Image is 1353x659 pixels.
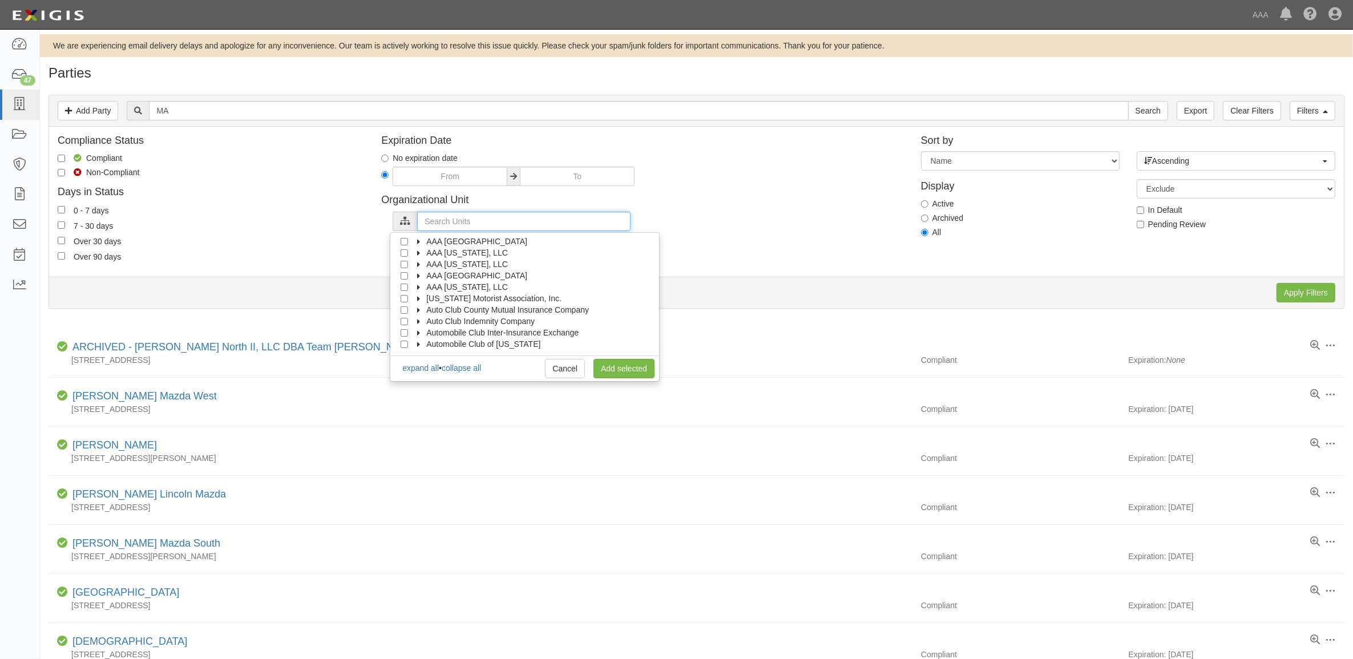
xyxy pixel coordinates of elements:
div: Magic City [68,585,179,600]
div: Compliant [912,502,1129,513]
a: [PERSON_NAME] Mazda South [72,537,220,549]
a: expand all [402,363,439,373]
span: Automobile Club of [US_STATE] [426,339,540,349]
i: Compliant [57,588,68,596]
div: [STREET_ADDRESS][PERSON_NAME] [49,551,912,562]
span: AAA [GEOGRAPHIC_DATA] [426,271,527,280]
div: We are experiencing email delivery delays and apologize for any inconvenience. Our team is active... [40,40,1353,51]
label: Non-Compliant [58,167,139,178]
i: Compliant [57,490,68,498]
a: View results summary [1310,634,1320,646]
span: AAA [US_STATE], LLC [426,282,508,292]
a: View results summary [1310,340,1320,351]
a: Export [1177,101,1214,120]
i: Help Center - Complianz [1303,8,1317,22]
a: [DEMOGRAPHIC_DATA] [72,636,187,647]
a: ARCHIVED - [PERSON_NAME] North II, LLC DBA Team [PERSON_NAME] Mazda [72,341,453,353]
a: Clear Filters [1223,101,1281,120]
input: Active [921,200,928,208]
h4: Days in Status [58,187,364,198]
img: logo-5460c22ac91f19d4615b14bd174203de0afe785f0fc80cf4dbbc73dc1793850b.png [9,5,87,26]
div: Expiration: [DATE] [1129,600,1345,611]
span: [US_STATE] Motorist Association, Inc. [426,294,562,303]
h1: Parties [49,66,1344,80]
input: Over 30 days [58,237,65,244]
button: Ascending [1137,151,1335,171]
label: Compliant [58,152,122,164]
input: 0 - 7 days [58,206,65,213]
a: View results summary [1310,389,1320,401]
input: Pending Review [1137,221,1144,228]
input: In Default [1137,207,1144,214]
input: To [520,167,635,186]
i: Compliant [57,637,68,645]
input: Archived [921,215,928,222]
span: Automobile Club Inter-Insurance Exchange [426,328,579,337]
input: Search Units [417,212,631,231]
input: Compliant [58,155,65,162]
div: Expiration: [1129,354,1345,366]
h4: Expiration Date [381,135,903,147]
input: Non-Compliant [58,169,65,176]
div: 0 - 7 days [74,204,108,216]
input: Search [1128,101,1168,120]
div: [STREET_ADDRESS] [49,600,912,611]
a: Add selected [593,359,655,378]
input: Over 90 days [58,252,65,260]
input: From [393,167,507,186]
div: [STREET_ADDRESS] [49,502,912,513]
label: All [921,227,942,238]
a: [PERSON_NAME] Lincoln Mazda [72,488,226,500]
div: Compliant [912,452,1129,464]
div: Compliant [912,600,1129,611]
span: Auto Club Indemnity Company [426,317,535,326]
a: AAA [1247,3,1274,26]
a: View results summary [1310,585,1320,597]
a: Add Party [58,101,118,120]
a: View results summary [1310,536,1320,548]
label: In Default [1137,204,1182,216]
a: View results summary [1310,438,1320,450]
div: Over 30 days [74,235,121,247]
div: Expiration: [DATE] [1129,502,1345,513]
i: None [1166,355,1185,365]
div: Expiration: [DATE] [1129,452,1345,464]
span: Ascending [1144,155,1320,167]
div: John Bommarito Mazda [68,438,157,453]
span: AAA [US_STATE], LLC [426,248,508,257]
i: Compliant [57,539,68,547]
input: Search [149,101,1128,120]
h4: Display [921,176,1120,192]
div: Gillman North II, LLC DBA Team Gillman Mazda [68,340,453,355]
label: Pending Review [1137,219,1206,230]
a: collapse all [442,363,481,373]
a: Filters [1290,101,1335,120]
div: Compliant [912,403,1129,415]
h4: Organizational Unit [381,195,903,206]
div: [STREET_ADDRESS] [49,354,912,366]
input: Apply Filters [1277,283,1335,302]
div: 7 - 30 days [74,219,113,232]
h4: Compliance Status [58,135,364,147]
a: View results summary [1310,487,1320,499]
div: Compliant [912,354,1129,366]
label: No expiration date [381,152,458,164]
div: Smail Ford Lincoln Mazda [68,487,226,502]
input: All [921,229,928,236]
div: [STREET_ADDRESS][PERSON_NAME] [49,452,912,464]
div: Star Mazda [68,634,187,649]
a: [GEOGRAPHIC_DATA] [72,587,179,598]
i: Compliant [57,343,68,351]
div: Bommarito Mazda West [68,389,217,404]
i: Compliant [57,441,68,449]
div: Expiration: [DATE] [1129,551,1345,562]
h4: Sort by [921,135,1335,147]
a: Cancel [545,359,585,378]
div: Expiration: [DATE] [1129,403,1345,415]
div: 47 [20,75,35,86]
div: • [402,362,481,374]
input: 7 - 30 days [58,221,65,229]
span: Auto Club County Mutual Insurance Company [426,305,589,314]
div: Over 90 days [74,250,121,262]
span: AAA [US_STATE], LLC [426,260,508,269]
